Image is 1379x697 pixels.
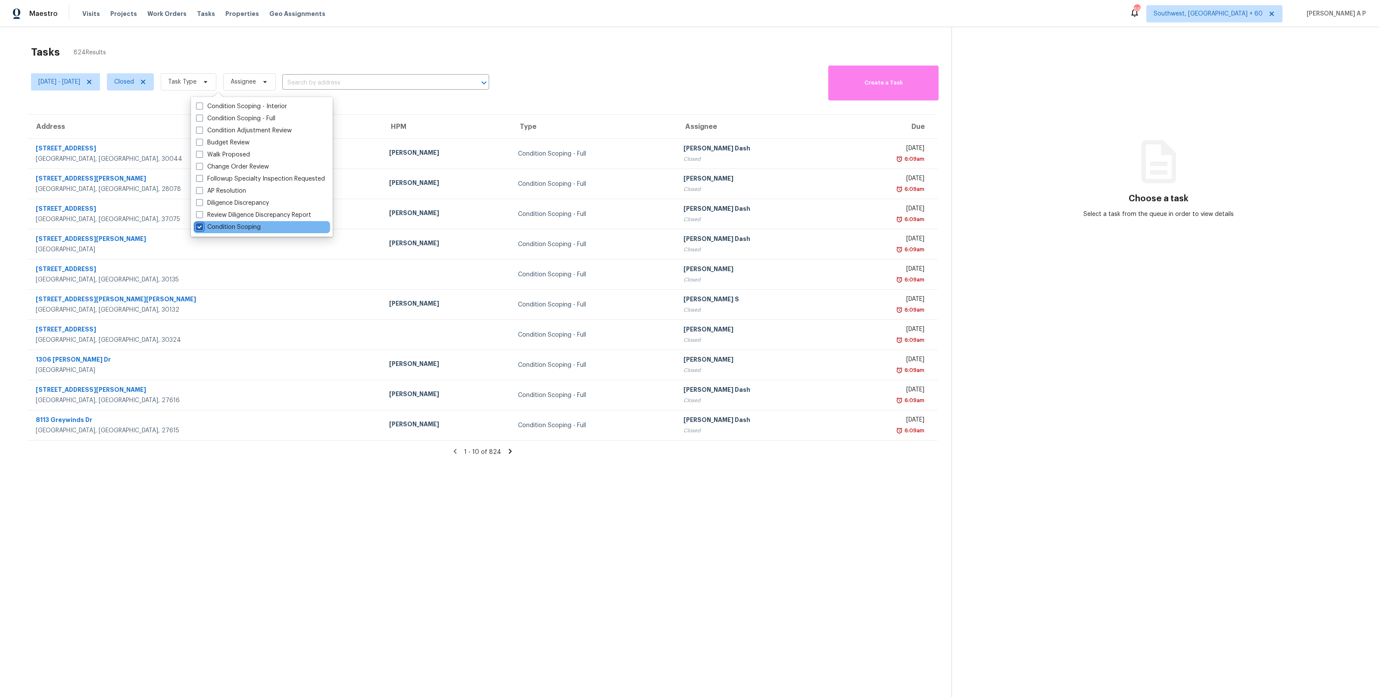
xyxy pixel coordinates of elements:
label: Budget Review [196,138,250,147]
div: [DATE] [846,234,924,245]
div: Condition Scoping - Full [518,180,670,188]
label: AP Resolution [196,187,246,195]
th: HPM [382,115,511,139]
div: [DATE] [846,295,924,306]
th: Assignee [677,115,839,139]
div: [GEOGRAPHIC_DATA] [36,245,375,254]
label: Condition Scoping [196,223,261,231]
div: [GEOGRAPHIC_DATA], [GEOGRAPHIC_DATA], 30132 [36,306,375,314]
span: Properties [225,9,259,18]
div: [DATE] [846,144,924,155]
span: Tasks [197,11,215,17]
span: Closed [114,78,134,86]
div: Condition Scoping - Full [518,361,670,369]
img: Overdue Alarm Icon [896,426,903,435]
span: [DATE] - [DATE] [38,78,80,86]
div: [GEOGRAPHIC_DATA], [GEOGRAPHIC_DATA], 28078 [36,185,375,194]
div: [PERSON_NAME] [389,359,504,370]
div: Closed [683,245,833,254]
div: Closed [683,396,833,405]
span: 1 - 10 of 824 [464,449,501,455]
div: 6:09am [903,245,924,254]
div: [PERSON_NAME] S [683,295,833,306]
div: [GEOGRAPHIC_DATA] [36,366,375,375]
h2: Tasks [31,48,60,56]
div: [PERSON_NAME] Dash [683,204,833,215]
div: 1306 [PERSON_NAME] Dr [36,355,375,366]
div: [DATE] [846,265,924,275]
div: 6:09am [903,366,924,375]
div: 695 [1134,5,1140,14]
div: Condition Scoping - Full [518,391,670,400]
th: Address [28,115,382,139]
img: Overdue Alarm Icon [896,366,903,375]
div: Closed [683,155,833,163]
span: Work Orders [147,9,187,18]
div: [STREET_ADDRESS] [36,265,375,275]
div: [GEOGRAPHIC_DATA], [GEOGRAPHIC_DATA], 30324 [36,336,375,344]
div: Closed [683,215,833,224]
div: [PERSON_NAME] Dash [683,416,833,426]
div: [PERSON_NAME] Dash [683,385,833,396]
div: Closed [683,185,833,194]
div: [STREET_ADDRESS][PERSON_NAME] [36,234,375,245]
span: Create a Task [833,78,934,88]
img: Overdue Alarm Icon [896,215,903,224]
div: [DATE] [846,204,924,215]
div: [DATE] [846,385,924,396]
div: [PERSON_NAME] [683,325,833,336]
div: Closed [683,306,833,314]
div: [DATE] [846,174,924,185]
div: [GEOGRAPHIC_DATA], [GEOGRAPHIC_DATA], 30135 [36,275,375,284]
div: [PERSON_NAME] [389,148,504,159]
div: 6:09am [903,215,924,224]
div: [DATE] [846,355,924,366]
div: [STREET_ADDRESS][PERSON_NAME] [36,174,375,185]
div: [PERSON_NAME] [389,239,504,250]
label: Diligence Discrepancy [196,199,269,207]
span: Geo Assignments [269,9,325,18]
span: Projects [110,9,137,18]
div: Closed [683,336,833,344]
div: 6:09am [903,185,924,194]
div: [STREET_ADDRESS][PERSON_NAME][PERSON_NAME] [36,295,375,306]
div: 6:09am [903,336,924,344]
span: 824 Results [74,48,106,57]
img: Overdue Alarm Icon [896,185,903,194]
div: [PERSON_NAME] Dash [683,234,833,245]
div: Condition Scoping - Full [518,270,670,279]
label: Condition Adjustment Review [196,126,292,135]
div: [GEOGRAPHIC_DATA], [GEOGRAPHIC_DATA], 30044 [36,155,375,163]
div: 6:09am [903,426,924,435]
div: Closed [683,426,833,435]
button: Open [478,77,490,89]
div: [PERSON_NAME] [683,174,833,185]
div: [PERSON_NAME] Dash [683,144,833,155]
div: [PERSON_NAME] [389,178,504,189]
div: [DATE] [846,325,924,336]
span: Southwest, [GEOGRAPHIC_DATA] + 60 [1154,9,1263,18]
div: [STREET_ADDRESS] [36,144,375,155]
div: [STREET_ADDRESS] [36,325,375,336]
div: [PERSON_NAME] [389,209,504,219]
div: 6:09am [903,306,924,314]
label: Walk Proposed [196,150,250,159]
div: Select a task from the queue in order to view details [1055,210,1262,219]
div: [GEOGRAPHIC_DATA], [GEOGRAPHIC_DATA], 37075 [36,215,375,224]
label: Change Order Review [196,163,269,171]
img: Overdue Alarm Icon [896,306,903,314]
img: Overdue Alarm Icon [896,396,903,405]
div: [GEOGRAPHIC_DATA], [GEOGRAPHIC_DATA], 27615 [36,426,375,435]
label: Review Diligence Discrepancy Report [196,211,311,219]
label: Followup Specialty Inspection Requested [196,175,325,183]
div: Condition Scoping - Full [518,210,670,219]
div: 6:09am [903,155,924,163]
div: Condition Scoping - Full [518,331,670,339]
div: 6:09am [903,396,924,405]
div: Condition Scoping - Full [518,240,670,249]
button: Create a Task [828,66,939,100]
h3: Choose a task [1129,194,1189,203]
img: Overdue Alarm Icon [896,336,903,344]
th: Due [839,115,938,139]
div: [PERSON_NAME] [683,265,833,275]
